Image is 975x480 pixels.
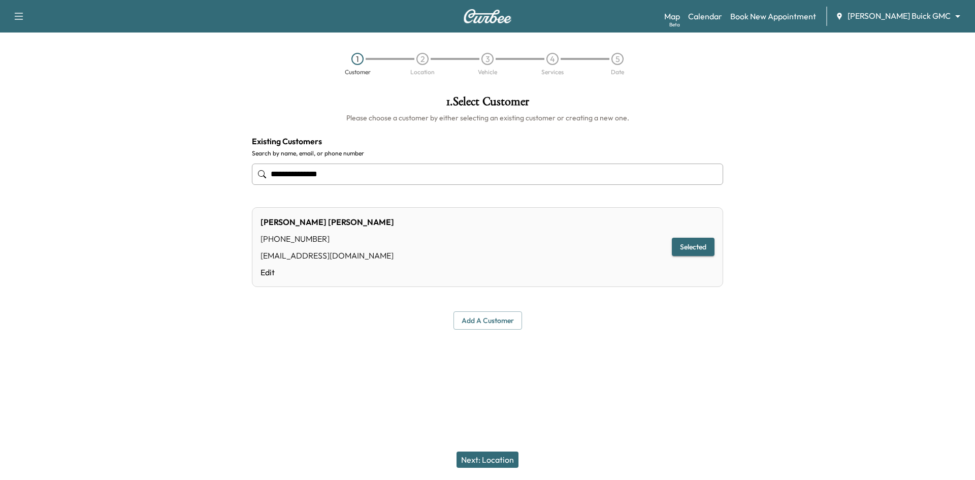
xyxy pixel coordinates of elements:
div: 2 [416,53,429,65]
div: Location [410,69,435,75]
div: Customer [345,69,371,75]
h6: Please choose a customer by either selecting an existing customer or creating a new one. [252,113,723,123]
label: Search by name, email, or phone number [252,149,723,157]
div: Date [611,69,624,75]
a: Book New Appointment [730,10,816,22]
div: Vehicle [478,69,497,75]
div: Services [541,69,564,75]
div: 1 [351,53,364,65]
div: 5 [611,53,624,65]
span: [PERSON_NAME] Buick GMC [848,10,951,22]
h4: Existing Customers [252,135,723,147]
div: [PERSON_NAME] [PERSON_NAME] [261,216,394,228]
div: Beta [669,21,680,28]
img: Curbee Logo [463,9,512,23]
button: Selected [672,238,714,257]
h1: 1 . Select Customer [252,95,723,113]
a: Edit [261,266,394,278]
div: 3 [481,53,494,65]
button: Next: Location [457,452,518,468]
div: [PHONE_NUMBER] [261,233,394,245]
div: 4 [546,53,559,65]
button: Add a customer [453,311,522,330]
a: Calendar [688,10,722,22]
div: [EMAIL_ADDRESS][DOMAIN_NAME] [261,249,394,262]
a: MapBeta [664,10,680,22]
